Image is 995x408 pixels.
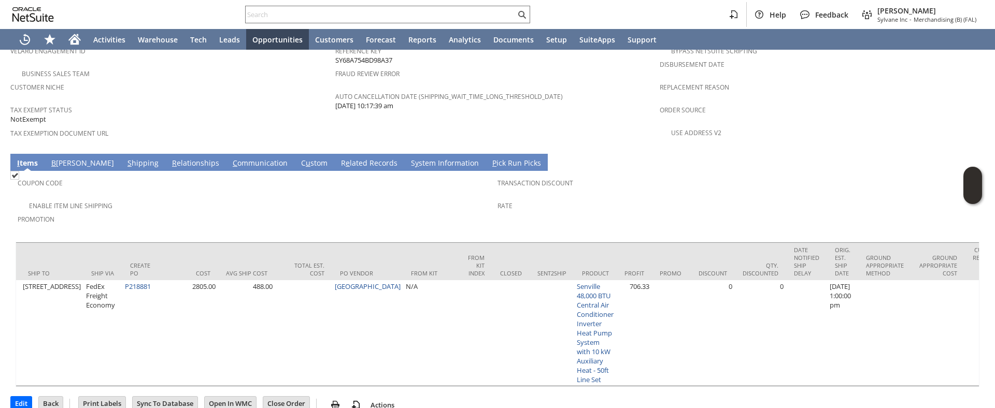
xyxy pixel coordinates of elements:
a: Tech [184,29,213,50]
a: Rate [497,201,513,210]
img: Checked [10,171,19,180]
div: From Kit [411,269,452,277]
a: Promotion [18,215,54,224]
span: Activities [93,35,125,45]
a: Custom [298,158,330,169]
td: 488.00 [218,280,275,386]
a: SuiteApps [573,29,621,50]
span: B [51,158,56,168]
span: [DATE] 10:17:39 am [335,101,393,111]
span: y [415,158,419,168]
span: P [492,158,496,168]
span: SY68A754BD98A37 [335,55,392,65]
span: u [306,158,310,168]
a: Opportunities [246,29,309,50]
a: Auto Cancellation Date (shipping_wait_time_long_threshold_date) [335,92,563,101]
iframe: Click here to launch Oracle Guided Learning Help Panel [963,167,982,204]
span: I [17,158,20,168]
a: Coupon Code [18,179,63,187]
div: Total Est. Cost [283,261,324,277]
a: Items [15,158,40,169]
span: e [346,158,350,168]
svg: logo [12,7,54,22]
div: Discount [699,269,727,277]
span: - [909,16,912,23]
span: Opportunities [252,35,303,45]
a: B[PERSON_NAME] [49,158,117,169]
span: Merchandising (B) (FAL) [914,16,976,23]
a: Senville 48,000 BTU Central Air Conditioner Inverter Heat Pump System with 10 kW Auxiliary Heat -... [577,282,614,384]
div: Product [582,269,609,277]
a: Documents [487,29,540,50]
a: System Information [408,158,481,169]
div: Orig. Est. Ship Date [835,246,850,277]
span: Help [770,10,786,20]
a: Fraud Review Error [335,69,400,78]
td: FedEx Freight Economy [83,280,122,386]
span: R [172,158,177,168]
div: Ground Appropriate Method [866,254,904,277]
a: [GEOGRAPHIC_DATA] [335,282,401,291]
span: Support [628,35,657,45]
span: Feedback [815,10,848,20]
span: Reports [408,35,436,45]
a: Pick Run Picks [490,158,544,169]
span: SuiteApps [579,35,615,45]
a: Reports [402,29,443,50]
div: Qty. Discounted [743,261,778,277]
td: 0 [691,280,735,386]
td: [STREET_ADDRESS] [20,280,83,386]
div: Ship To [28,269,76,277]
a: Forecast [360,29,402,50]
a: Home [62,29,87,50]
a: Warehouse [132,29,184,50]
a: Order Source [660,106,706,114]
a: Activities [87,29,132,50]
td: 0 [735,280,786,386]
a: Shipping [125,158,161,169]
svg: Search [516,8,528,21]
span: Documents [493,35,534,45]
a: Tax Exemption Document URL [10,129,108,138]
a: Transaction Discount [497,179,573,187]
a: Disbursement Date [660,60,724,69]
span: C [233,158,237,168]
span: Oracle Guided Learning Widget. To move around, please hold and drag [963,186,982,205]
a: Analytics [443,29,487,50]
svg: Home [68,33,81,46]
div: Create PO [130,261,153,277]
a: Customers [309,29,360,50]
span: Leads [219,35,240,45]
a: Replacement reason [660,83,729,92]
div: Promo [660,269,683,277]
div: Closed [500,269,522,277]
span: Forecast [366,35,396,45]
div: Profit [624,269,644,277]
a: Relationships [169,158,222,169]
span: S [127,158,132,168]
a: P218881 [125,282,151,291]
span: Warehouse [138,35,178,45]
div: Ship Via [91,269,115,277]
a: Recent Records [12,29,37,50]
div: From Kit Index [468,254,485,277]
a: Unrolled view on [966,156,978,168]
div: Avg Ship Cost [226,269,267,277]
div: Ground Appropriate Cost [919,254,957,277]
input: Search [246,8,516,21]
span: Analytics [449,35,481,45]
div: Date Notified Ship Delay [794,246,819,277]
svg: Shortcuts [44,33,56,46]
span: Sylvane Inc [877,16,907,23]
a: Setup [540,29,573,50]
div: Shortcuts [37,29,62,50]
a: Bypass NetSuite Scripting [671,47,757,55]
a: Enable Item Line Shipping [29,201,112,210]
td: N/A [403,280,460,386]
a: Customer Niche [10,83,64,92]
a: Use Address V2 [671,128,721,137]
a: Reference Key [335,47,381,55]
div: Sent2Ship [537,269,566,277]
td: 2805.00 [161,280,218,386]
a: Business Sales Team [22,69,90,78]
